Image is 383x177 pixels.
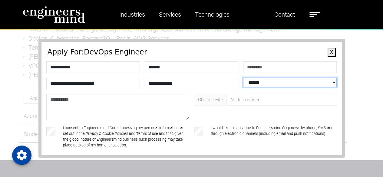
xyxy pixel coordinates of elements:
img: logo [23,6,85,23]
a: Contact [272,8,297,21]
a: Services [157,8,183,21]
h4: Apply For: DevOps Engineer [48,48,336,57]
a: Industries [117,8,147,21]
a: Technologies [193,8,232,21]
label: I would like to subscribe to Engineersmind Corp news by phone, SMS and through electronic channel... [211,125,337,148]
button: X [328,48,336,57]
label: I consent to Engineersmind Corp processing my personal information, as set out in the Privacy & C... [63,125,189,148]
